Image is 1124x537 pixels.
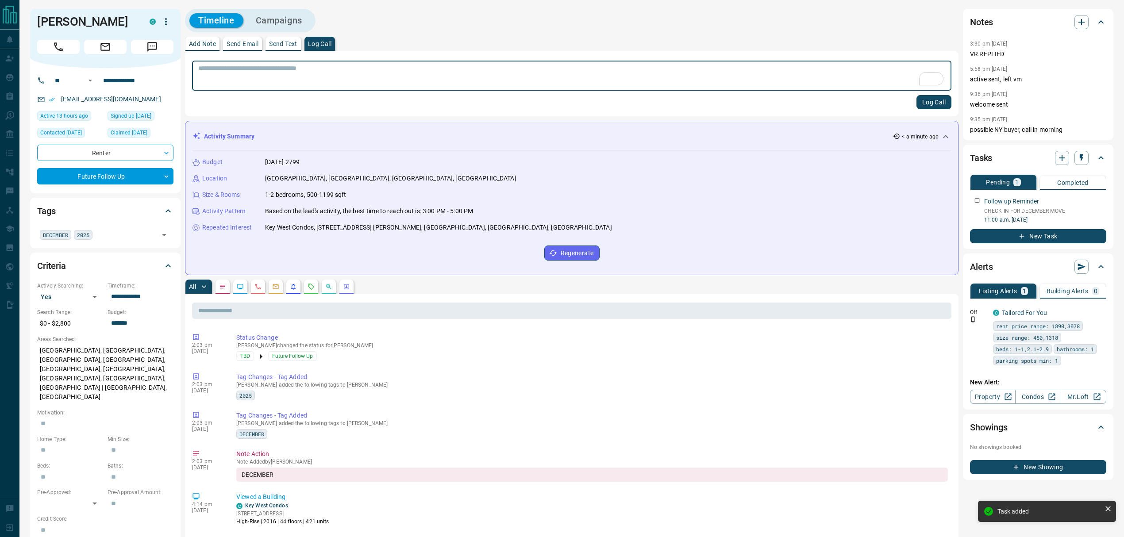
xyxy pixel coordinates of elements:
[37,290,103,304] div: Yes
[237,283,244,290] svg: Lead Browsing Activity
[272,283,279,290] svg: Emails
[108,128,173,140] div: Tue May 28 2024
[37,343,173,404] p: [GEOGRAPHIC_DATA], [GEOGRAPHIC_DATA], [GEOGRAPHIC_DATA], [GEOGRAPHIC_DATA], [GEOGRAPHIC_DATA], [G...
[970,229,1106,243] button: New Task
[40,111,88,120] span: Active 13 hours ago
[37,145,173,161] div: Renter
[970,460,1106,474] button: New Showing
[236,420,948,426] p: [PERSON_NAME] added the following tags to [PERSON_NAME]
[37,255,173,276] div: Criteria
[236,510,329,518] p: [STREET_ADDRESS]
[192,387,223,394] p: [DATE]
[308,41,331,47] p: Log Call
[236,459,948,465] p: Note Added by [PERSON_NAME]
[40,128,82,137] span: Contacted [DATE]
[1023,288,1026,294] p: 1
[192,507,223,514] p: [DATE]
[219,283,226,290] svg: Notes
[290,283,297,290] svg: Listing Alerts
[1057,180,1089,186] p: Completed
[254,283,262,290] svg: Calls
[265,190,346,199] p: 1-2 bedrooms, 500-1199 sqft
[37,40,80,54] span: Call
[202,190,240,199] p: Size & Rooms
[970,12,1106,33] div: Notes
[37,168,173,184] div: Future Follow Up
[308,283,315,290] svg: Requests
[150,19,156,25] div: condos.ca
[37,128,103,140] div: Mon Aug 11 2025
[996,345,1049,353] span: beds: 1-1,2.1-2.9
[970,316,976,322] svg: Push Notification Only
[916,95,951,109] button: Log Call
[996,356,1058,365] span: parking spots min: 1
[970,75,1106,84] p: active sent, left vm
[1061,390,1106,404] a: Mr.Loft
[37,435,103,443] p: Home Type:
[227,41,258,47] p: Send Email
[984,216,1106,224] p: 11:00 a.m. [DATE]
[997,508,1101,515] div: Task added
[37,259,66,273] h2: Criteria
[1094,288,1097,294] p: 0
[1002,309,1047,316] a: Tailored For You
[108,282,173,290] p: Timeframe:
[970,116,1008,123] p: 9:35 pm [DATE]
[979,288,1017,294] p: Listing Alerts
[37,515,173,523] p: Credit Score:
[236,492,948,502] p: Viewed a Building
[192,458,223,464] p: 2:03 pm
[970,308,988,316] p: Off
[970,260,993,274] h2: Alerts
[192,348,223,354] p: [DATE]
[245,502,288,509] a: Key West Condos
[1015,179,1019,185] p: 1
[1015,390,1061,404] a: Condos
[984,197,1039,206] p: Follow up Reminder
[37,200,173,222] div: Tags
[37,335,173,343] p: Areas Searched:
[970,15,993,29] h2: Notes
[37,316,103,331] p: $0 - $2,800
[239,430,264,438] span: DECEMBER
[247,13,311,28] button: Campaigns
[984,207,1106,215] p: CHECK IN FOR DECEMBER MOVE
[970,66,1008,72] p: 5:58 pm [DATE]
[265,157,300,167] p: [DATE]-2799
[192,128,951,145] div: Activity Summary< a minute ago
[265,207,473,216] p: Based on the lead's activity, the best time to reach out is: 3:00 PM - 5:00 PM
[970,378,1106,387] p: New Alert:
[970,420,1008,434] h2: Showings
[49,96,55,103] svg: Email Verified
[131,40,173,54] span: Message
[970,91,1008,97] p: 9:36 pm [DATE]
[192,342,223,348] p: 2:03 pm
[204,132,254,141] p: Activity Summary
[970,41,1008,47] p: 3:30 pm [DATE]
[77,230,89,239] span: 2025
[970,125,1106,134] p: possible NY buyer, call in morning
[993,310,999,316] div: condos.ca
[236,382,948,388] p: [PERSON_NAME] added the following tags to [PERSON_NAME]
[202,174,227,183] p: Location
[970,417,1106,438] div: Showings
[108,462,173,470] p: Baths:
[970,443,1106,451] p: No showings booked
[85,75,96,86] button: Open
[202,207,246,216] p: Activity Pattern
[108,111,173,123] div: Thu Oct 29 2020
[996,333,1058,342] span: size range: 450,1318
[236,372,948,382] p: Tag Changes - Tag Added
[970,256,1106,277] div: Alerts
[236,468,948,482] div: DECEMBER
[158,229,170,241] button: Open
[236,411,948,420] p: Tag Changes - Tag Added
[970,147,1106,169] div: Tasks
[239,391,252,400] span: 2025
[37,204,55,218] h2: Tags
[37,409,173,417] p: Motivation:
[192,420,223,426] p: 2:03 pm
[111,128,147,137] span: Claimed [DATE]
[202,223,252,232] p: Repeated Interest
[265,174,516,183] p: [GEOGRAPHIC_DATA], [GEOGRAPHIC_DATA], [GEOGRAPHIC_DATA], [GEOGRAPHIC_DATA]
